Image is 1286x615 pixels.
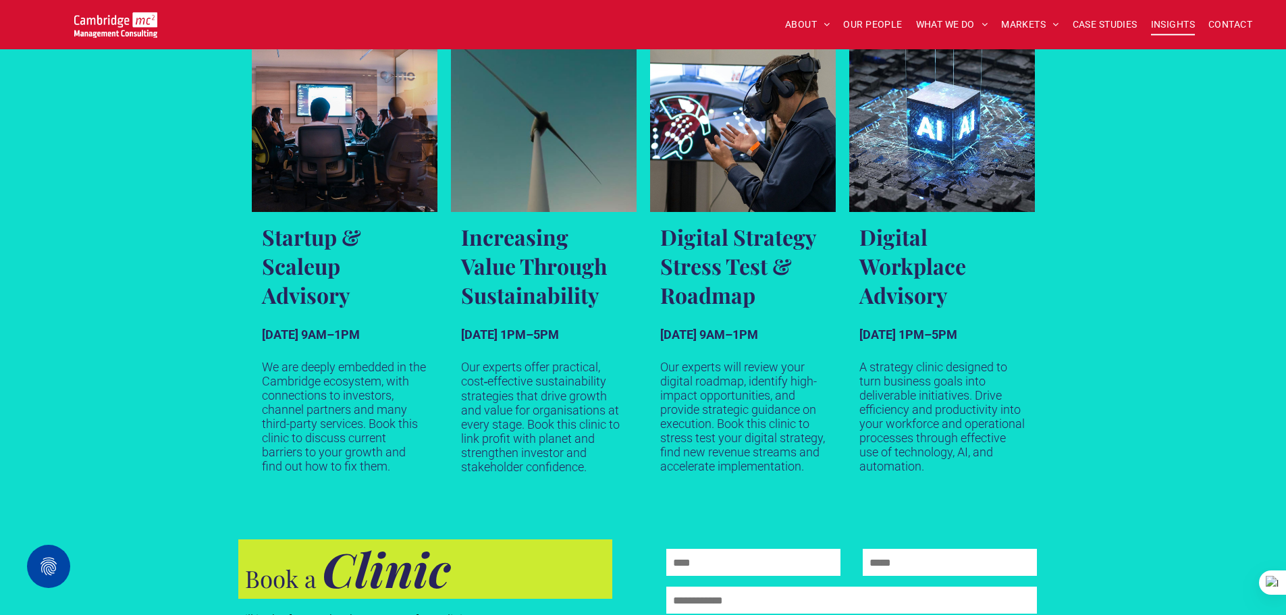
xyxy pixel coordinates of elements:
[849,43,1035,212] a: Futuristic cube on a tech background with the words 'AI' in neon glow
[660,222,826,309] h3: Digital Strategy Stress Test & Roadmap
[451,43,637,212] a: Near shot of a wind turbine against a dark blue sky
[859,327,957,342] strong: [DATE] 1PM–5PM
[909,14,995,35] a: WHAT WE DO
[1202,14,1259,35] a: CONTACT
[994,14,1065,35] a: MARKETS
[461,360,626,474] p: Our experts offer practical, cost‑effective sustainability strategies that drive growth and value...
[859,360,1025,473] p: A strategy clinic designed to turn business goals into deliverable initiatives. Drive efficiency ...
[262,327,360,342] strong: [DATE] 9AM–1PM
[660,327,758,342] strong: [DATE] 9AM–1PM
[262,360,427,473] p: We are deeply embedded in the Cambridge ecosystem, with connections to investors, channel partner...
[1151,14,1195,35] span: INSIGHTS
[778,14,837,35] a: ABOUT
[252,43,437,212] a: A group of executives huddled around a desk discussing business
[1066,14,1144,35] a: CASE STUDIES
[74,12,157,38] img: Go to Homepage
[650,43,836,212] a: Middle-aged man wearing VR headset interacts infront of a tech dashboard
[859,222,1025,309] h3: Digital Workplace Advisory
[461,327,559,342] strong: [DATE] 1PM–5PM
[836,14,909,35] a: OUR PEOPLE
[262,222,427,309] h3: Startup & Scaleup Advisory
[245,562,316,594] span: Book a
[461,222,626,309] h3: Increasing Value Through Sustainability
[660,360,826,473] p: Our experts will review your digital roadmap, identify high-impact opportunities, and provide str...
[322,537,450,600] strong: Clinic
[1144,14,1202,35] a: INSIGHTS
[74,14,157,28] a: Your Business Transformed | Cambridge Management Consulting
